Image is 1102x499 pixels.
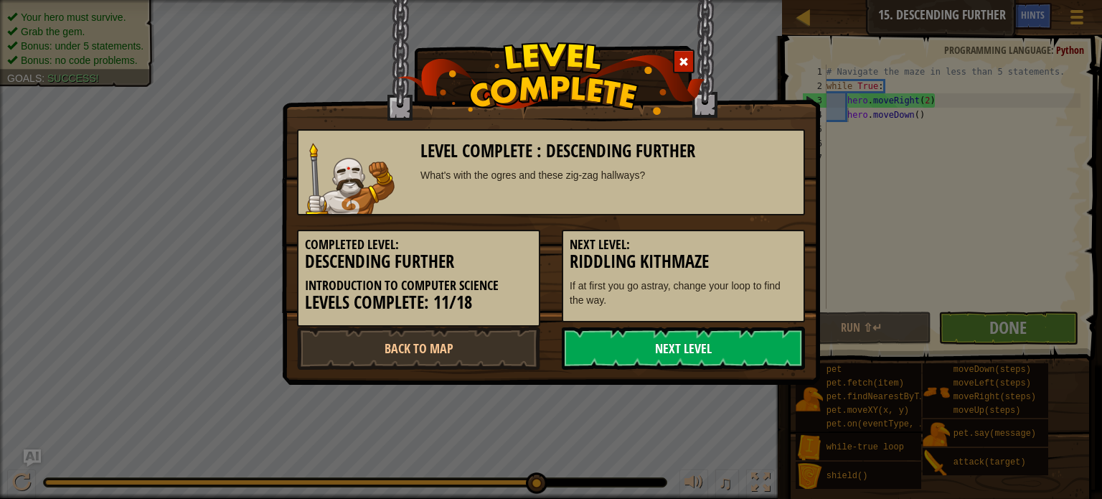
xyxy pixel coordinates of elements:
h3: Levels Complete: 11/18 [305,293,532,312]
img: level_complete.png [397,42,705,115]
h5: Completed Level: [305,238,532,252]
h5: Introduction to Computer Science [305,279,532,293]
a: Back to Map [297,327,540,370]
h3: Descending Further [305,252,532,271]
a: Next Level [562,327,805,370]
div: What's with the ogres and these zig-zag hallways? [420,168,797,182]
img: goliath.png [306,143,395,214]
h5: Next Level: [570,238,797,252]
p: If at first you go astray, change your loop to find the way. [570,279,797,307]
h3: Level Complete : Descending Further [420,141,797,161]
h3: Riddling Kithmaze [570,252,797,271]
